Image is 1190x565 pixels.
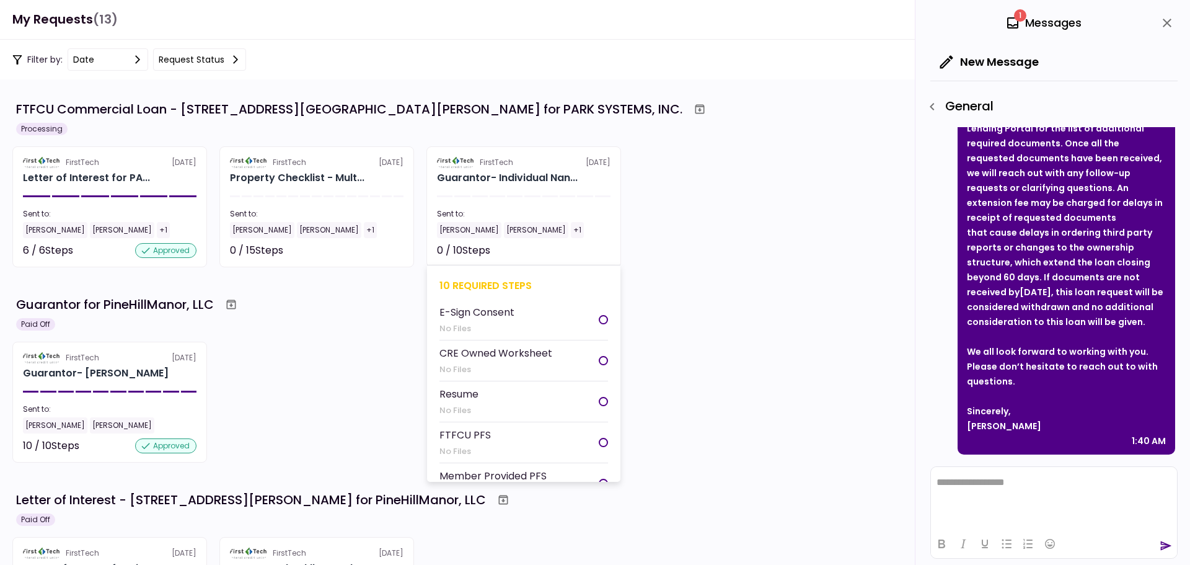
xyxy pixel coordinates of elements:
[12,7,118,32] h1: My Requests
[439,445,491,458] div: No Files
[16,491,486,509] div: Letter of Interest - [STREET_ADDRESS][PERSON_NAME] for PineHillManor, LLC
[439,305,514,320] div: E-Sign Consent
[1157,12,1178,33] button: close
[439,404,478,417] div: No Files
[230,208,403,220] div: Sent to:
[12,48,246,71] div: Filter by:
[437,171,578,185] div: Guarantor- Individual Nancy McKee
[23,243,73,258] div: 6 / 6 Steps
[930,46,1049,78] button: New Message
[967,419,1166,434] div: [PERSON_NAME]
[23,222,87,238] div: [PERSON_NAME]
[16,295,214,314] div: Guarantor for PineHillManor, LLC
[439,427,491,443] div: FTFCU PFS
[439,386,478,402] div: Resume
[16,318,55,331] div: Paid Off
[23,157,196,168] div: [DATE]
[364,222,377,238] div: +1
[967,344,1166,389] div: We all look forward to working with you. Please don’t hesitate to reach out to with questions.
[439,363,552,376] div: No Files
[230,157,403,168] div: [DATE]
[437,157,475,168] img: Partner logo
[153,48,246,71] button: Request status
[439,468,547,484] div: Member Provided PFS
[437,222,501,238] div: [PERSON_NAME]
[996,535,1017,553] button: Bullet list
[967,106,1166,329] div: Please reference the First Tech Commercial Lending Portal for the list of additional required doc...
[230,171,364,185] div: Property Checklist - Multi-Family 600 Holly Drive
[437,243,490,258] div: 0 / 10 Steps
[90,417,154,434] div: [PERSON_NAME]
[555,243,610,258] div: Not started
[974,535,995,553] button: Underline
[23,548,61,559] img: Partner logo
[157,222,170,238] div: +1
[571,222,584,238] div: +1
[931,535,952,553] button: Bold
[230,548,403,559] div: [DATE]
[967,404,1166,419] div: Sincerely,
[480,157,513,168] div: FirstTech
[16,514,55,526] div: Paid Off
[23,208,196,220] div: Sent to:
[16,100,682,118] div: FTFCU Commercial Loan - [STREET_ADDRESS][GEOGRAPHIC_DATA][PERSON_NAME] for PARK SYSTEMS, INC.
[23,417,87,434] div: [PERSON_NAME]
[220,293,242,316] button: Archive workflow
[230,548,268,559] img: Partner logo
[23,548,196,559] div: [DATE]
[1039,535,1060,553] button: Emojis
[66,352,99,363] div: FirstTech
[1014,9,1026,22] span: 1
[73,53,94,66] div: date
[66,548,99,559] div: FirstTech
[90,222,154,238] div: [PERSON_NAME]
[66,157,99,168] div: FirstTech
[922,96,1178,117] div: General
[437,157,610,168] div: [DATE]
[492,489,514,511] button: Archive workflow
[23,366,169,381] h2: Guarantor- [PERSON_NAME]
[16,123,68,135] div: Processing
[273,548,306,559] div: FirstTech
[504,222,568,238] div: [PERSON_NAME]
[93,7,118,32] span: (13)
[23,171,150,185] div: Letter of Interest for PARK SYSTEMS, INC. 600 Holly Drive Albany
[437,208,610,220] div: Sent to:
[1018,535,1039,553] button: Numbered list
[23,157,61,168] img: Partner logo
[1005,14,1082,32] div: Messages
[1132,434,1166,448] div: 1:40 AM
[1020,286,1051,298] strong: [DATE]
[230,157,268,168] img: Partner logo
[230,222,294,238] div: [PERSON_NAME]
[23,438,79,453] div: 10 / 10 Steps
[230,243,283,258] div: 0 / 15 Steps
[348,243,403,258] div: Not started
[23,404,196,415] div: Sent to:
[135,243,196,258] div: approved
[68,48,148,71] button: date
[439,345,552,361] div: CRE Owned Worksheet
[135,438,196,453] div: approved
[931,467,1177,529] iframe: Rich Text Area
[23,352,61,363] img: Partner logo
[953,535,974,553] button: Italic
[1160,540,1172,552] button: send
[273,157,306,168] div: FirstTech
[439,323,514,335] div: No Files
[297,222,361,238] div: [PERSON_NAME]
[439,278,608,293] div: 10 required steps
[23,352,196,363] div: [DATE]
[689,98,711,120] button: Archive workflow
